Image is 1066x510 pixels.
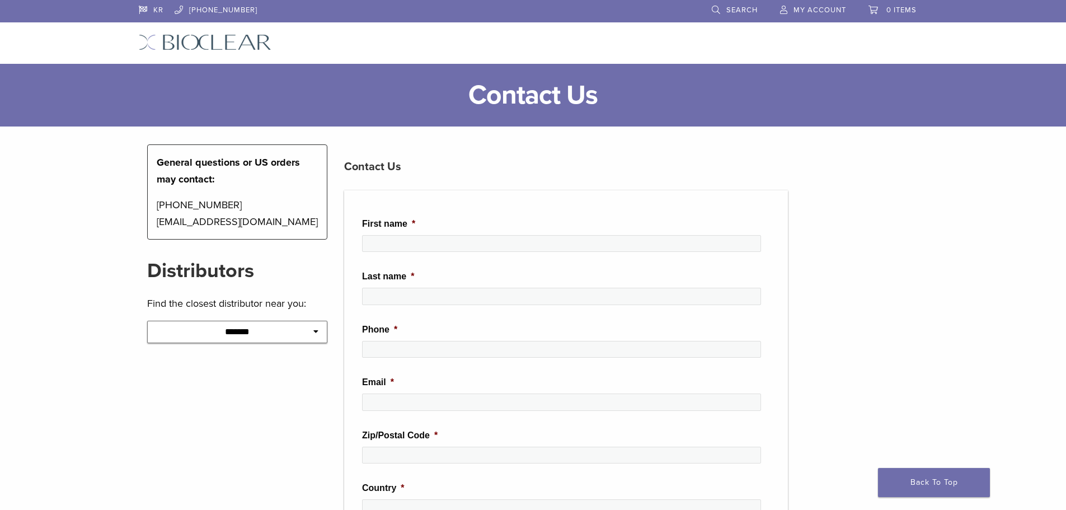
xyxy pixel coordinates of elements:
[362,218,415,230] label: First name
[139,34,271,50] img: Bioclear
[147,295,328,312] p: Find the closest distributor near you:
[362,430,438,442] label: Zip/Postal Code
[793,6,846,15] span: My Account
[362,324,397,336] label: Phone
[344,153,788,180] h3: Contact Us
[147,258,328,284] h2: Distributors
[362,271,414,283] label: Last name
[157,196,318,230] p: [PHONE_NUMBER] [EMAIL_ADDRESS][DOMAIN_NAME]
[878,468,990,497] a: Back To Top
[726,6,758,15] span: Search
[362,377,394,389] label: Email
[886,6,917,15] span: 0 items
[362,483,405,494] label: Country
[157,156,300,185] strong: General questions or US orders may contact:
